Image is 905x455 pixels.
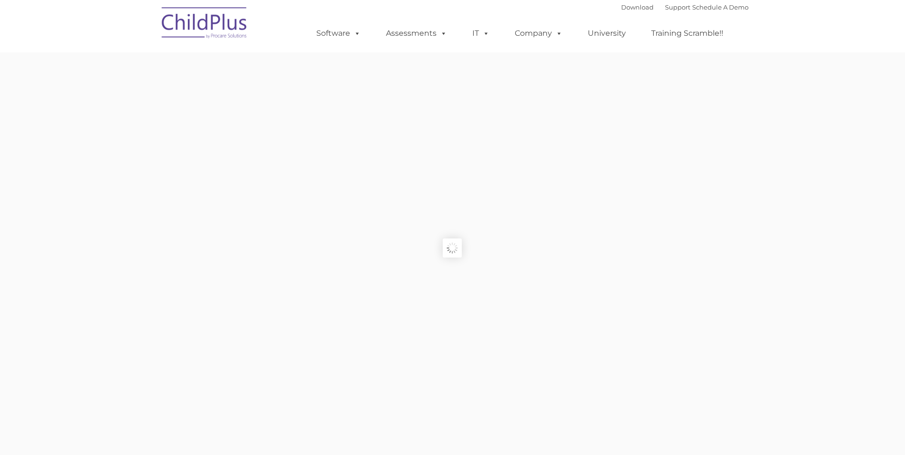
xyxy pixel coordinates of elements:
[665,3,690,11] a: Support
[157,0,252,48] img: ChildPlus by Procare Solutions
[376,24,457,43] a: Assessments
[621,3,654,11] a: Download
[307,24,370,43] a: Software
[642,24,733,43] a: Training Scramble!!
[463,24,499,43] a: IT
[621,3,749,11] font: |
[692,3,749,11] a: Schedule A Demo
[505,24,572,43] a: Company
[578,24,635,43] a: University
